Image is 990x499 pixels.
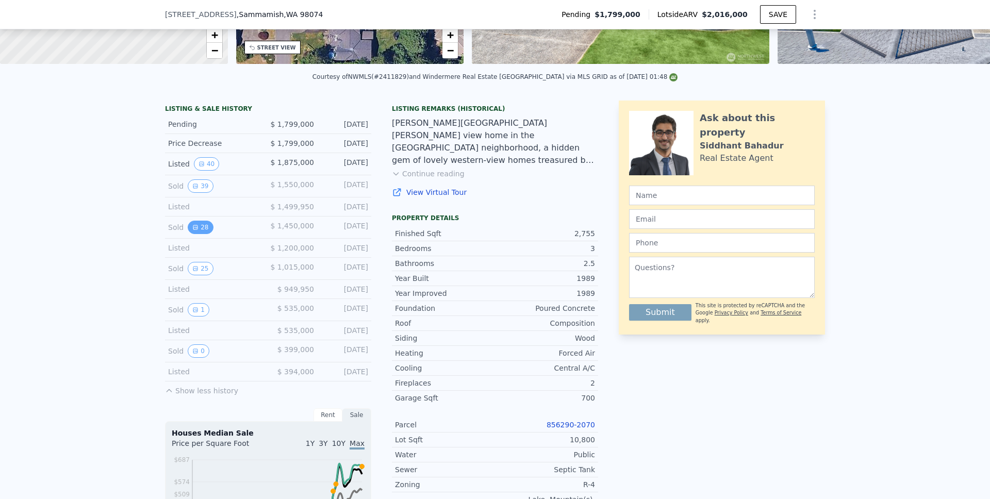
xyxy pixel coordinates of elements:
div: [DATE] [322,202,368,212]
div: Listed [168,243,260,253]
div: Heating [395,348,495,358]
button: Show Options [804,4,825,25]
span: − [447,44,454,57]
div: Sold [168,221,260,234]
div: [DATE] [322,344,368,358]
div: Public [495,450,595,460]
div: Price Decrease [168,138,260,148]
span: $1,799,000 [595,9,640,20]
div: [DATE] [322,138,368,148]
div: [DATE] [322,221,368,234]
div: Pending [168,119,260,129]
input: Email [629,209,815,229]
span: $ 394,000 [277,368,314,376]
span: , WA 98074 [284,10,323,19]
div: Zoning [395,479,495,490]
div: Listed [168,367,260,377]
a: Terms of Service [761,310,801,315]
tspan: $509 [174,491,190,498]
button: View historical data [188,303,209,317]
div: R-4 [495,479,595,490]
span: $ 1,015,000 [270,263,314,271]
input: Phone [629,233,815,253]
span: 10Y [332,439,345,447]
div: Sewer [395,464,495,475]
span: $ 1,450,000 [270,222,314,230]
div: Sold [168,262,260,275]
div: [PERSON_NAME][GEOGRAPHIC_DATA][PERSON_NAME] view home in the [GEOGRAPHIC_DATA] neighborhood, a hi... [392,117,598,167]
span: $2,016,000 [702,10,748,19]
div: 2,755 [495,228,595,239]
span: $ 1,550,000 [270,180,314,189]
div: Poured Concrete [495,303,595,313]
span: 3Y [319,439,327,447]
div: Listed [168,325,260,336]
span: $ 1,200,000 [270,244,314,252]
span: $ 1,799,000 [270,139,314,147]
button: View historical data [188,262,213,275]
img: NWMLS Logo [669,73,678,81]
div: Sale [342,408,371,422]
div: Houses Median Sale [172,428,365,438]
span: Lotside ARV [657,9,702,20]
div: Bedrooms [395,243,495,254]
button: View historical data [188,179,213,193]
div: Central A/C [495,363,595,373]
span: , Sammamish [237,9,323,20]
div: Year Built [395,273,495,284]
a: Zoom in [442,27,458,43]
div: Septic Tank [495,464,595,475]
div: [DATE] [322,325,368,336]
span: $ 1,799,000 [270,120,314,128]
button: View historical data [188,221,213,234]
span: [STREET_ADDRESS] [165,9,237,20]
div: Sold [168,179,260,193]
div: 2 [495,378,595,388]
div: Water [395,450,495,460]
span: $ 1,499,950 [270,203,314,211]
div: Foundation [395,303,495,313]
input: Name [629,186,815,205]
div: Fireplaces [395,378,495,388]
button: View historical data [194,157,219,171]
button: Continue reading [392,169,465,179]
div: [DATE] [322,243,368,253]
div: This site is protected by reCAPTCHA and the Google and apply. [696,302,815,324]
span: $ 535,000 [277,326,314,335]
a: 856290-2070 [547,421,595,429]
div: Siding [395,333,495,343]
span: Pending [562,9,595,20]
div: Listed [168,202,260,212]
span: Max [350,439,365,450]
div: Listing Remarks (Historical) [392,105,598,113]
div: 1989 [495,288,595,298]
span: $ 1,875,000 [270,158,314,167]
div: 10,800 [495,435,595,445]
div: [DATE] [322,284,368,294]
tspan: $687 [174,456,190,463]
div: Roof [395,318,495,328]
span: $ 949,950 [277,285,314,293]
div: [DATE] [322,157,368,171]
span: + [211,28,218,41]
div: Listed [168,157,260,171]
a: Zoom out [207,43,222,58]
div: Lot Sqft [395,435,495,445]
div: Cooling [395,363,495,373]
div: Composition [495,318,595,328]
a: Zoom out [442,43,458,58]
button: Submit [629,304,691,321]
div: Siddhant Bahadur [700,140,784,152]
div: Finished Sqft [395,228,495,239]
div: [DATE] [322,119,368,129]
span: $ 535,000 [277,304,314,312]
button: View historical data [188,344,209,358]
span: + [447,28,454,41]
div: LISTING & SALE HISTORY [165,105,371,115]
div: 700 [495,393,595,403]
div: 3 [495,243,595,254]
div: [DATE] [322,367,368,377]
div: Garage Sqft [395,393,495,403]
div: Real Estate Agent [700,152,773,164]
div: 1989 [495,273,595,284]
